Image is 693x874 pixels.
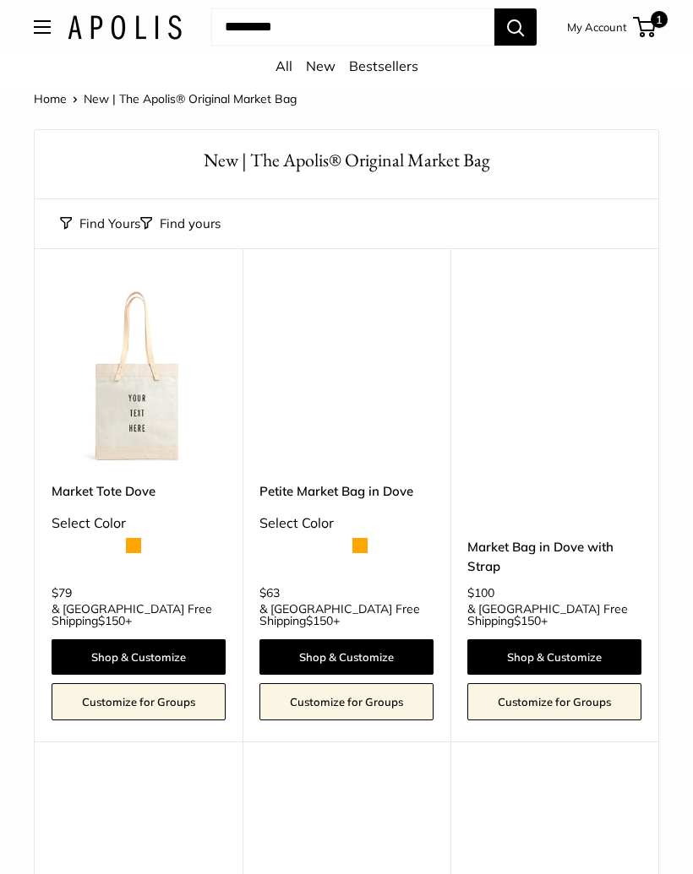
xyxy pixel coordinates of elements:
a: Home [34,91,67,106]
a: Shop & Customize [52,639,226,675]
button: Filter collection [140,212,221,236]
a: Bestsellers [349,57,418,74]
a: Market Tote DoveMarket Tote Dove [52,290,226,464]
span: $63 [259,585,280,600]
span: & [GEOGRAPHIC_DATA] Free Shipping + [52,603,226,627]
span: 1 [651,11,668,28]
a: Market Bag in Dove with Strap [467,537,641,577]
a: Petite Market Bag in Dove [259,481,434,501]
span: $150 [98,613,125,628]
nav: Breadcrumb [34,88,297,110]
a: Customize for Groups [52,683,226,720]
input: Search... [211,8,494,46]
a: All [276,57,292,74]
a: Customize for Groups [467,683,641,720]
span: $150 [306,613,333,628]
a: Petite Market Bag in DovePetite Market Bag in Dove [259,290,434,464]
h1: New | The Apolis® Original Market Bag [60,147,633,173]
a: 1 [635,17,656,37]
a: Shop & Customize [467,639,641,675]
div: Select Color [259,511,434,536]
a: Customize for Groups [259,683,434,720]
span: $150 [514,613,541,628]
img: Apolis [68,15,182,40]
span: & [GEOGRAPHIC_DATA] Free Shipping + [259,603,434,627]
button: Open menu [34,20,51,34]
button: Search [494,8,537,46]
span: $79 [52,585,72,600]
a: Market Bag in Dove with StrapMarket Bag in Dove with Strap [467,290,641,464]
a: My Account [567,17,627,37]
button: Find Yours [60,212,140,236]
a: New [306,57,336,74]
span: & [GEOGRAPHIC_DATA] Free Shipping + [467,603,641,627]
div: Select Color [52,511,226,536]
a: Shop & Customize [259,639,434,675]
span: New | The Apolis® Original Market Bag [84,91,297,106]
a: Market Tote Dove [52,481,226,501]
img: Market Tote Dove [52,290,226,464]
span: $100 [467,585,494,600]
